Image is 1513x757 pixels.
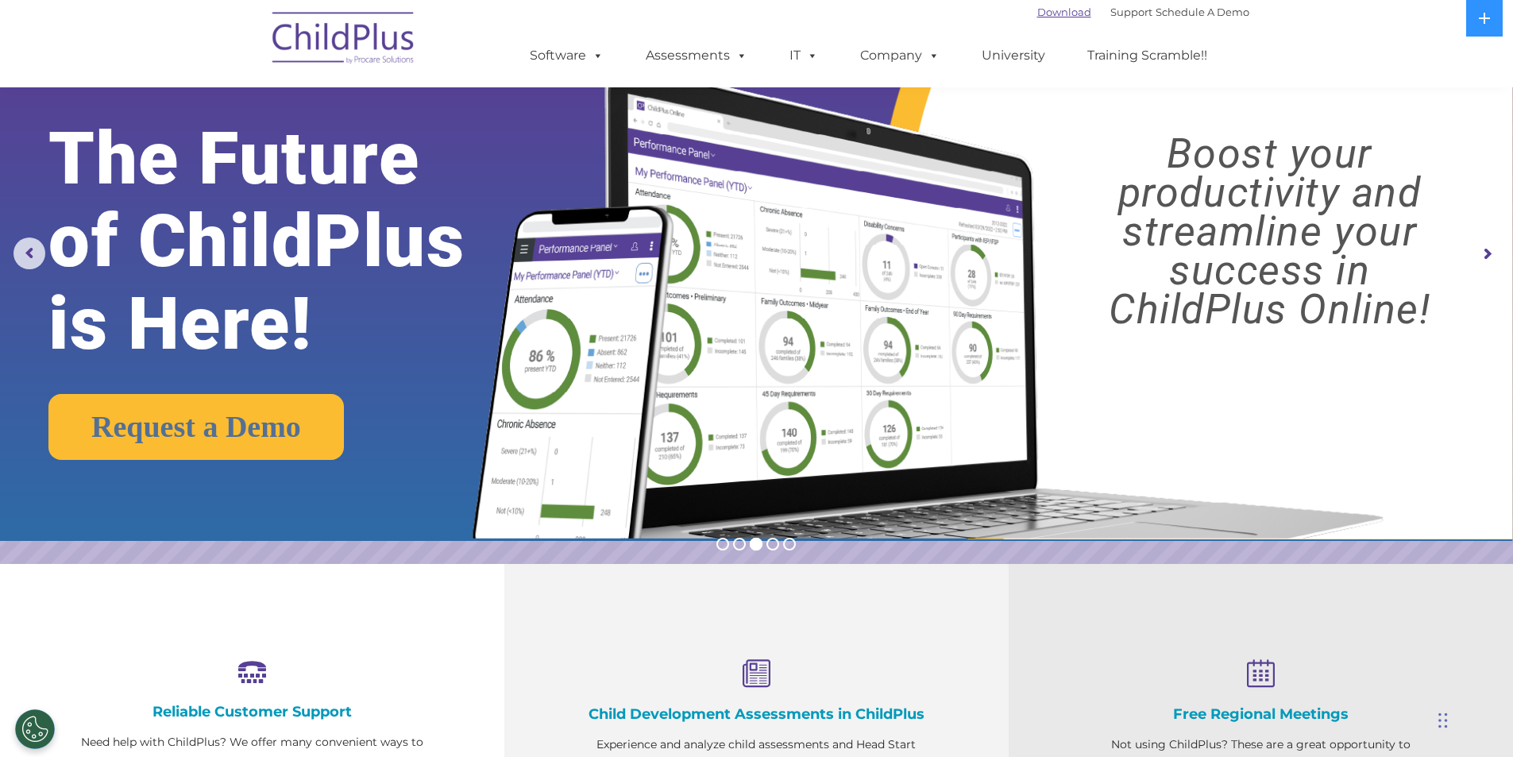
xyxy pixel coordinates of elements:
a: IT [774,40,834,71]
rs-layer: Boost your productivity and streamline your success in ChildPlus Online! [1045,134,1494,329]
a: Training Scramble!! [1071,40,1223,71]
a: Request a Demo [48,394,344,460]
img: ChildPlus by Procare Solutions [264,1,423,80]
a: Download [1037,6,1091,18]
a: Assessments [630,40,763,71]
span: Last name [221,105,269,117]
a: Support [1110,6,1152,18]
a: University [966,40,1061,71]
div: Drag [1438,697,1448,744]
span: Phone number [221,170,288,182]
a: Company [844,40,955,71]
button: Cookies Settings [15,709,55,749]
h4: Free Regional Meetings [1088,705,1434,723]
iframe: Chat Widget [1253,585,1513,757]
font: | [1037,6,1249,18]
a: Software [514,40,619,71]
h4: Reliable Customer Support [79,703,425,720]
rs-layer: The Future of ChildPlus is Here! [48,118,531,365]
h4: Child Development Assessments in ChildPlus [584,705,929,723]
a: Schedule A Demo [1156,6,1249,18]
